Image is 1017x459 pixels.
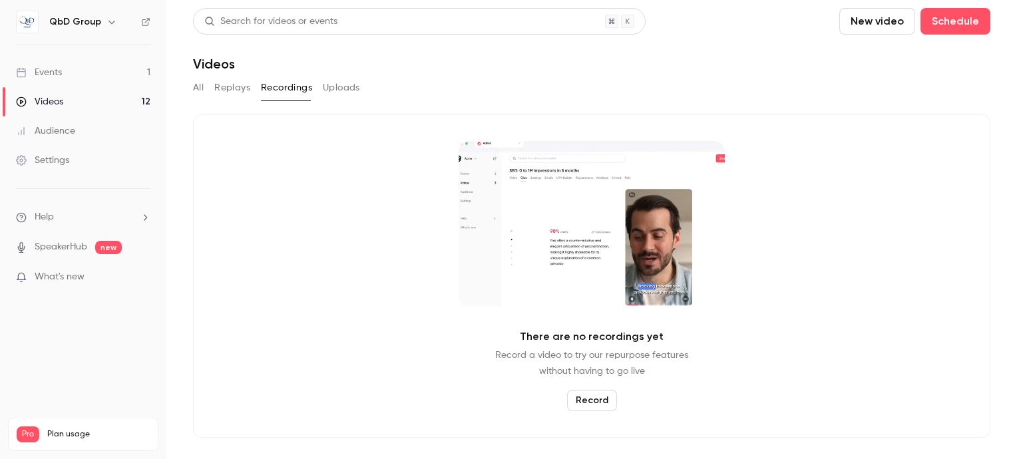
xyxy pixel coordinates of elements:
span: Pro [17,426,39,442]
li: help-dropdown-opener [16,210,150,224]
p: There are no recordings yet [520,329,664,345]
button: All [193,77,204,98]
section: Videos [193,8,990,451]
button: Record [567,390,617,411]
a: SpeakerHub [35,240,87,254]
span: new [95,241,122,254]
h6: QbD Group [49,15,101,29]
div: Settings [16,154,69,167]
div: Events [16,66,62,79]
button: Replays [214,77,250,98]
h1: Videos [193,56,235,72]
span: Help [35,210,54,224]
iframe: Noticeable Trigger [134,271,150,283]
button: Schedule [920,8,990,35]
div: Audience [16,124,75,138]
div: Videos [16,95,63,108]
p: Record a video to try our repurpose features without having to go live [495,347,688,379]
button: New video [839,8,915,35]
span: What's new [35,270,85,284]
span: Plan usage [47,429,150,440]
button: Uploads [323,77,360,98]
img: QbD Group [17,11,38,33]
div: Search for videos or events [204,15,337,29]
button: Recordings [261,77,312,98]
